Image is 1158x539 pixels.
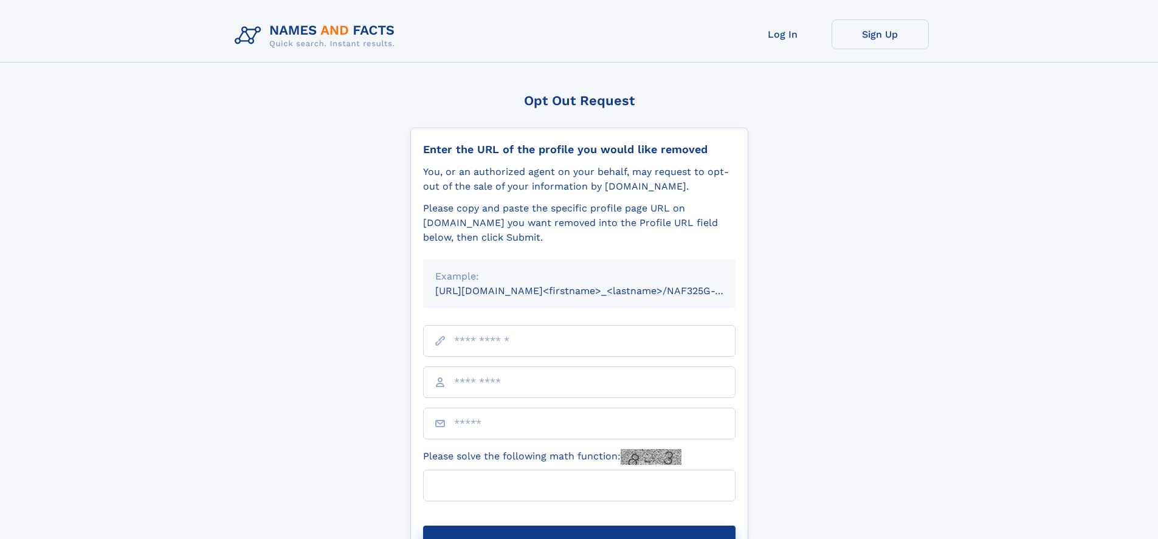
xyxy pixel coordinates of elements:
[423,165,736,194] div: You, or an authorized agent on your behalf, may request to opt-out of the sale of your informatio...
[832,19,929,49] a: Sign Up
[435,285,759,297] small: [URL][DOMAIN_NAME]<firstname>_<lastname>/NAF325G-xxxxxxxx
[734,19,832,49] a: Log In
[435,269,723,284] div: Example:
[423,143,736,156] div: Enter the URL of the profile you would like removed
[423,449,681,465] label: Please solve the following math function:
[423,201,736,245] div: Please copy and paste the specific profile page URL on [DOMAIN_NAME] you want removed into the Pr...
[410,93,748,108] div: Opt Out Request
[230,19,405,52] img: Logo Names and Facts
